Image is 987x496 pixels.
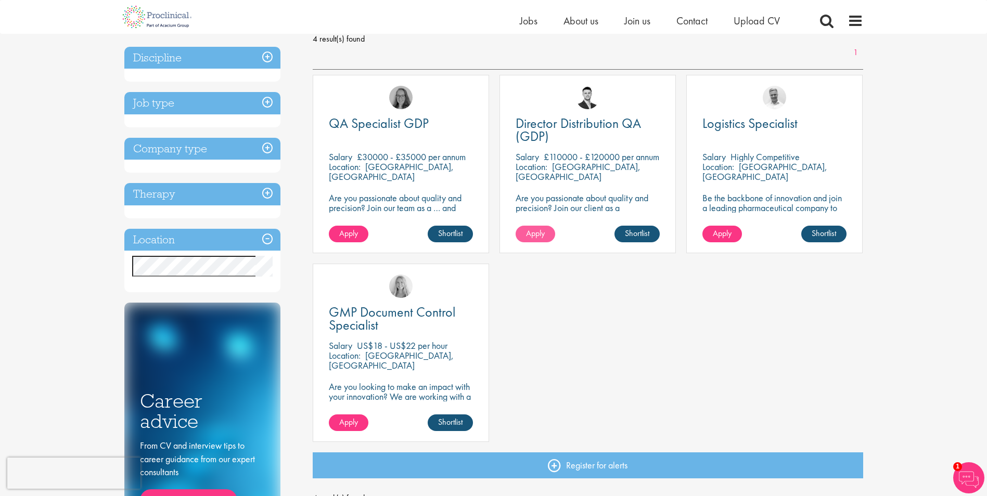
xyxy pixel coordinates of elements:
[713,228,732,239] span: Apply
[702,114,798,132] span: Logistics Specialist
[702,117,847,130] a: Logistics Specialist
[313,31,863,47] span: 4 result(s) found
[576,86,599,109] img: Joshua Godden
[428,414,473,431] a: Shortlist
[516,151,539,163] span: Salary
[702,161,827,182] p: [GEOGRAPHIC_DATA], [GEOGRAPHIC_DATA]
[140,391,265,431] h3: Career advice
[124,183,280,205] h3: Therapy
[848,47,863,59] a: 1
[730,151,800,163] p: Highly Competitive
[329,151,352,163] span: Salary
[516,193,660,232] p: Are you passionate about quality and precision? Join our client as a Distribution Director and he...
[516,114,641,145] span: Director Distribution QA (GDP)
[329,161,454,182] p: [GEOGRAPHIC_DATA], [GEOGRAPHIC_DATA]
[313,452,863,478] a: Register for alerts
[339,416,358,427] span: Apply
[563,14,598,28] a: About us
[329,349,361,361] span: Location:
[329,306,473,332] a: GMP Document Control Specialist
[329,414,368,431] a: Apply
[702,161,734,173] span: Location:
[389,86,413,109] img: Ingrid Aymes
[124,92,280,114] h3: Job type
[389,275,413,298] img: Shannon Briggs
[329,382,473,431] p: Are you looking to make an impact with your innovation? We are working with a well-established ph...
[801,226,847,242] a: Shortlist
[734,14,780,28] a: Upload CV
[516,226,555,242] a: Apply
[763,86,786,109] img: Joshua Bye
[702,226,742,242] a: Apply
[329,303,455,334] span: GMP Document Control Specialist
[544,151,659,163] p: £110000 - £120000 per annum
[702,193,847,232] p: Be the backbone of innovation and join a leading pharmaceutical company to help keep life-changin...
[516,161,547,173] span: Location:
[124,229,280,251] h3: Location
[526,228,545,239] span: Apply
[339,228,358,239] span: Apply
[428,226,473,242] a: Shortlist
[124,138,280,160] h3: Company type
[329,349,454,371] p: [GEOGRAPHIC_DATA], [GEOGRAPHIC_DATA]
[7,458,140,489] iframe: reCAPTCHA
[329,193,473,232] p: Are you passionate about quality and precision? Join our team as a … and help ensure top-tier sta...
[953,462,984,493] img: Chatbot
[676,14,708,28] a: Contact
[357,151,466,163] p: £30000 - £35000 per annum
[624,14,650,28] a: Join us
[329,114,429,132] span: QA Specialist GDP
[614,226,660,242] a: Shortlist
[329,161,361,173] span: Location:
[357,340,447,351] p: US$18 - US$22 per hour
[702,151,726,163] span: Salary
[953,462,962,471] span: 1
[124,47,280,69] h3: Discipline
[329,340,352,351] span: Salary
[329,117,473,130] a: QA Specialist GDP
[329,226,368,242] a: Apply
[516,161,640,182] p: [GEOGRAPHIC_DATA], [GEOGRAPHIC_DATA]
[516,117,660,143] a: Director Distribution QA (GDP)
[520,14,537,28] a: Jobs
